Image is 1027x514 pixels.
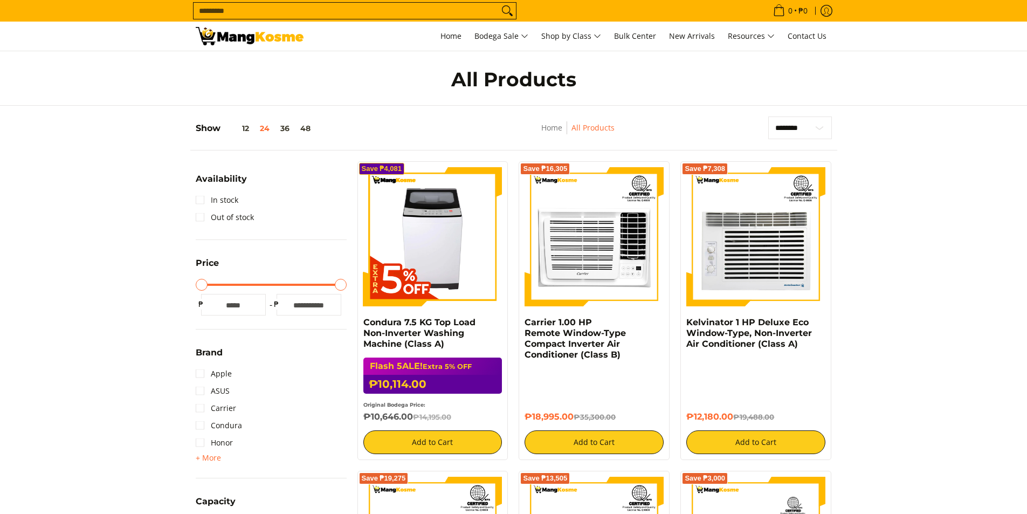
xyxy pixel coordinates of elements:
[254,124,275,133] button: 24
[787,7,794,15] span: 0
[362,475,406,482] span: Save ₱19,275
[220,124,254,133] button: 12
[196,299,206,310] span: ₱
[541,122,562,133] a: Home
[474,30,528,43] span: Bodega Sale
[788,31,826,41] span: Contact Us
[469,22,534,51] a: Bodega Sale
[196,365,232,382] a: Apple
[614,31,656,41] span: Bulk Center
[770,5,811,17] span: •
[571,122,615,133] a: All Products
[686,167,825,306] img: Kelvinator 1 HP Deluxe Eco Window-Type, Non-Inverter Air Conditioner (Class A)
[196,175,247,183] span: Availability
[782,22,832,51] a: Contact Us
[196,348,223,357] span: Brand
[470,121,686,146] nav: Breadcrumbs
[523,475,567,482] span: Save ₱13,505
[525,167,664,306] img: Carrier 1.00 HP Remote Window-Type Compact Inverter Air Conditioner (Class B)
[664,22,720,51] a: New Arrivals
[525,412,664,422] h6: ₱18,995.00
[728,30,775,43] span: Resources
[686,430,825,454] button: Add to Cart
[499,3,516,19] button: Search
[196,123,316,134] h5: Show
[536,22,606,51] a: Shop by Class
[797,7,809,15] span: ₱0
[314,22,832,51] nav: Main Menu
[609,22,661,51] a: Bulk Center
[669,31,715,41] span: New Arrivals
[733,413,774,421] del: ₱19,488.00
[196,27,304,45] img: All Products - Home Appliances Warehouse Sale l Mang Kosme
[196,497,236,514] summary: Open
[196,400,236,417] a: Carrier
[440,31,461,41] span: Home
[722,22,780,51] a: Resources
[196,451,221,464] summary: Open
[413,413,451,421] del: ₱14,195.00
[363,375,502,394] h6: ₱10,114.00
[363,412,502,422] h6: ₱10,646.00
[196,209,254,226] a: Out of stock
[686,317,812,349] a: Kelvinator 1 HP Deluxe Eco Window-Type, Non-Inverter Air Conditioner (Class A)
[275,124,295,133] button: 36
[196,259,219,276] summary: Open
[196,348,223,365] summary: Open
[363,402,425,408] small: Original Bodega Price:
[271,299,282,310] span: ₱
[523,166,567,172] span: Save ₱16,305
[363,167,502,306] img: Condura 7.5 KG Top Load Non-Inverter Washing Machine (Class A)
[685,475,725,482] span: Save ₱3,000
[686,412,825,422] h6: ₱12,180.00
[362,166,402,172] span: Save ₱4,081
[525,317,626,360] a: Carrier 1.00 HP Remote Window-Type Compact Inverter Air Conditioner (Class B)
[363,430,502,454] button: Add to Cart
[196,454,221,462] span: + More
[295,124,316,133] button: 48
[685,166,725,172] span: Save ₱7,308
[574,413,616,421] del: ₱35,300.00
[304,67,724,92] h1: All Products
[525,430,664,454] button: Add to Cart
[541,30,601,43] span: Shop by Class
[196,417,242,434] a: Condura
[435,22,467,51] a: Home
[196,497,236,506] span: Capacity
[196,191,238,209] a: In stock
[196,175,247,191] summary: Open
[363,317,475,349] a: Condura 7.5 KG Top Load Non-Inverter Washing Machine (Class A)
[196,382,230,400] a: ASUS
[196,259,219,268] span: Price
[196,434,233,451] a: Honor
